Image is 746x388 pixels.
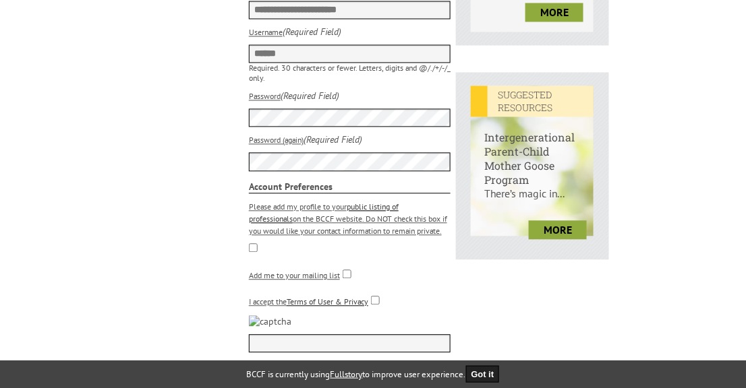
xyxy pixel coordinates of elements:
label: I accept the [249,296,368,306]
a: public listing of professionals [249,201,399,224]
a: more [529,220,587,239]
button: Got it [466,366,500,383]
a: Fullstory [331,368,363,380]
img: captcha [249,315,291,327]
a: more [525,3,583,22]
label: Password (again) [249,135,304,145]
a: Terms of User & Privacy [287,296,368,306]
p: Required. 30 characters or fewer. Letters, digits and @/./+/-/_ only. [249,63,451,83]
label: Please add my profile to your on the BCCF website. Do NOT check this box if you would like your c... [249,201,447,236]
strong: Account Preferences [249,181,451,193]
em: SUGGESTED RESOURCES [471,86,594,117]
p: There’s magic in... [471,187,594,214]
label: Add me to your mailing list [249,270,340,280]
i: (Required Field) [304,133,362,145]
label: Password [249,91,281,101]
i: (Required Field) [281,90,339,102]
i: (Required Field) [283,26,341,38]
label: Username [249,27,283,37]
h6: Intergenerational Parent-Child Mother Goose Program [471,117,594,187]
